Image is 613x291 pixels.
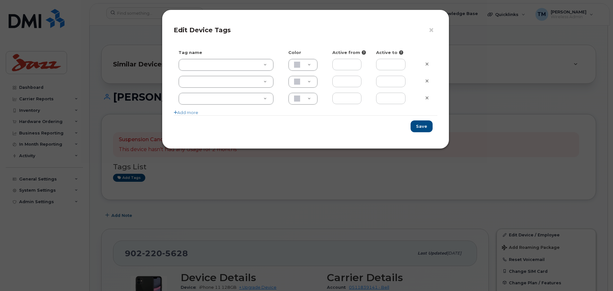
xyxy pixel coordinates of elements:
[411,120,433,132] button: Save
[174,50,284,56] div: Tag name
[174,26,437,34] h4: Edit Device Tags
[174,110,198,115] a: Add more
[284,50,328,56] div: Color
[371,50,415,56] div: Active to
[362,50,366,55] i: Fill in to restrict tag activity to this date
[428,26,437,35] button: ×
[399,50,403,55] i: Fill in to restrict tag activity to this date
[328,50,372,56] div: Active from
